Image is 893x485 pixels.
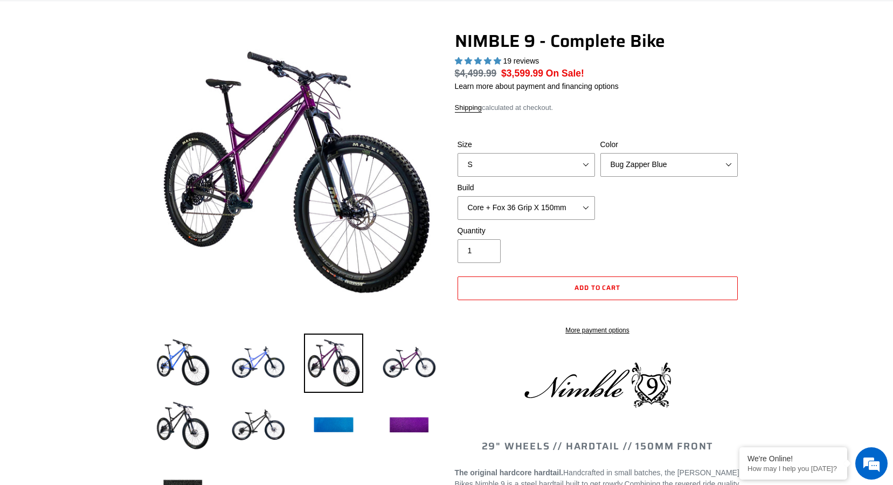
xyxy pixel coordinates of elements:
[503,57,539,65] span: 19 reviews
[153,334,212,393] img: Load image into Gallery viewer, NIMBLE 9 - Complete Bike
[5,294,205,332] textarea: Type your message and hit 'Enter'
[501,68,543,79] span: $3,599.99
[177,5,203,31] div: Minimize live chat window
[72,60,197,74] div: Chat with us now
[455,68,497,79] s: $4,499.99
[304,334,363,393] img: Load image into Gallery viewer, NIMBLE 9 - Complete Bike
[153,396,212,455] img: Load image into Gallery viewer, NIMBLE 9 - Complete Bike
[747,454,839,463] div: We're Online!
[458,139,595,150] label: Size
[455,468,563,477] strong: The original hardcore hardtail.
[455,82,619,91] a: Learn more about payment and financing options
[34,54,61,81] img: d_696896380_company_1647369064580_696896380
[229,396,288,455] img: Load image into Gallery viewer, NIMBLE 9 - Complete Bike
[455,102,740,113] div: calculated at checkout.
[458,325,738,335] a: More payment options
[546,66,584,80] span: On Sale!
[458,182,595,193] label: Build
[63,136,149,245] span: We're online!
[458,276,738,300] button: Add to cart
[12,59,28,75] div: Navigation go back
[574,282,621,293] span: Add to cart
[600,139,738,150] label: Color
[455,103,482,113] a: Shipping
[304,396,363,455] img: Load image into Gallery viewer, NIMBLE 9 - Complete Bike
[379,334,439,393] img: Load image into Gallery viewer, NIMBLE 9 - Complete Bike
[482,439,714,454] span: 29" WHEELS // HARDTAIL // 150MM FRONT
[455,57,503,65] span: 4.89 stars
[458,225,595,237] label: Quantity
[455,31,740,51] h1: NIMBLE 9 - Complete Bike
[229,334,288,393] img: Load image into Gallery viewer, NIMBLE 9 - Complete Bike
[379,396,439,455] img: Load image into Gallery viewer, NIMBLE 9 - Complete Bike
[747,465,839,473] p: How may I help you today?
